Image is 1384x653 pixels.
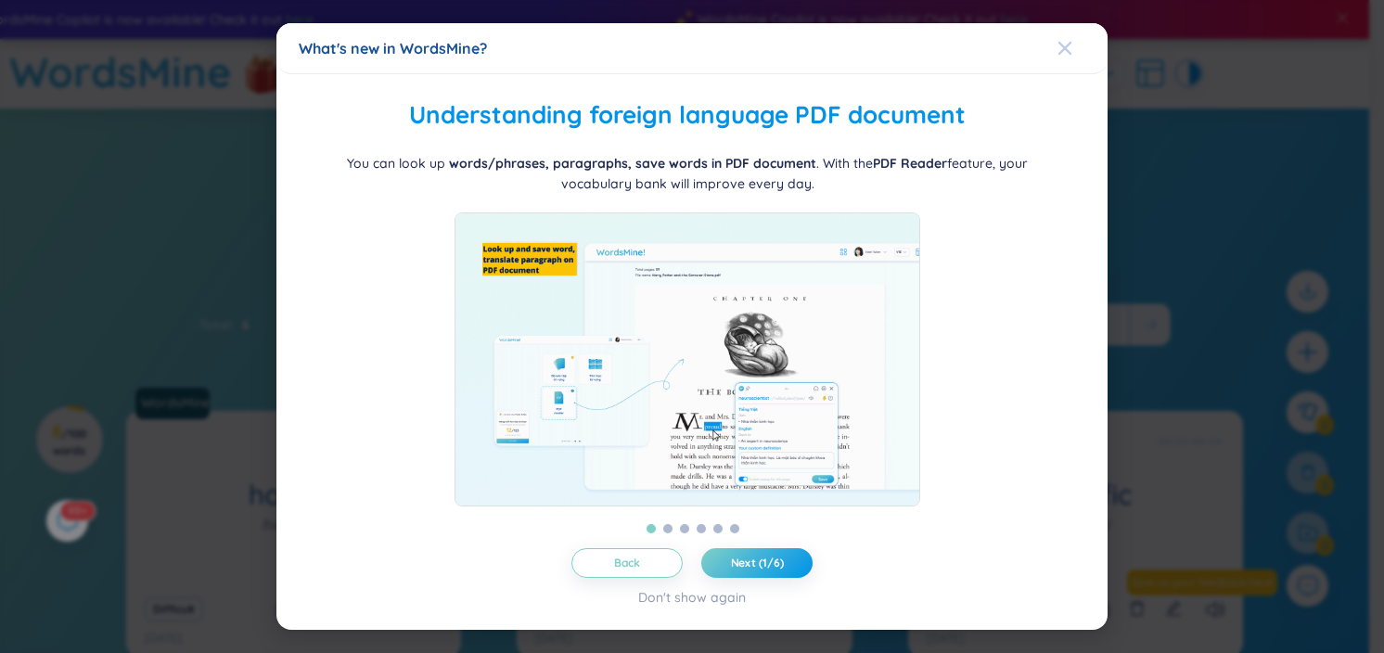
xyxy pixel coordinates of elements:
[730,524,739,533] button: 6
[638,587,746,608] div: Don't show again
[299,96,1076,134] h2: Understanding foreign language PDF document
[614,556,641,570] span: Back
[663,524,673,533] button: 2
[680,524,689,533] button: 3
[347,155,1028,192] span: You can look up . With the feature, your vocabulary bank will improve every day.
[449,155,816,172] b: words/phrases, paragraphs, save words in PDF document
[697,524,706,533] button: 4
[571,548,683,578] button: Back
[1057,23,1108,73] button: Close
[713,524,723,533] button: 5
[873,155,947,172] b: PDF Reader
[731,556,784,570] span: Next (1/6)
[299,38,1084,58] div: What's new in WordsMine?
[701,548,813,578] button: Next (1/6)
[647,524,656,533] button: 1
